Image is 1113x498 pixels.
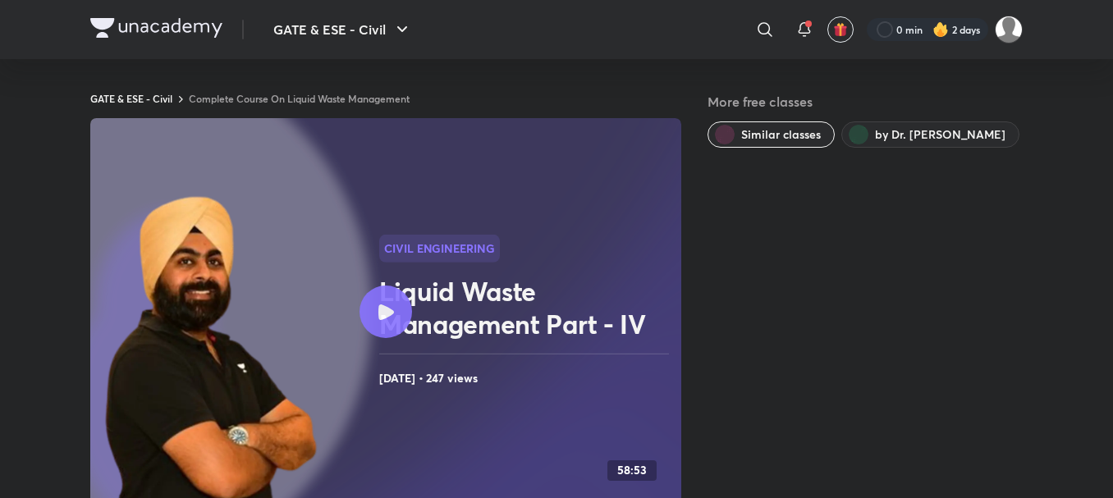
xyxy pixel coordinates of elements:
[90,18,222,38] img: Company Logo
[708,92,1023,112] h5: More free classes
[263,13,422,46] button: GATE & ESE - Civil
[875,126,1005,143] span: by Dr. Jaspal Singh
[617,464,647,477] h4: 58:53
[995,16,1023,43] img: Mrityunjay Mtj
[90,18,222,42] a: Company Logo
[932,21,949,38] img: streak
[379,275,675,340] h2: Liquid Waste Management Part - IV
[741,126,821,143] span: Similar classes
[708,121,835,148] button: Similar classes
[833,22,848,37] img: avatar
[379,368,675,389] h4: [DATE] • 247 views
[841,121,1019,148] button: by Dr. Jaspal Singh
[90,92,172,105] a: GATE & ESE - Civil
[827,16,854,43] button: avatar
[189,92,410,105] a: Complete Course On Liquid Waste Management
